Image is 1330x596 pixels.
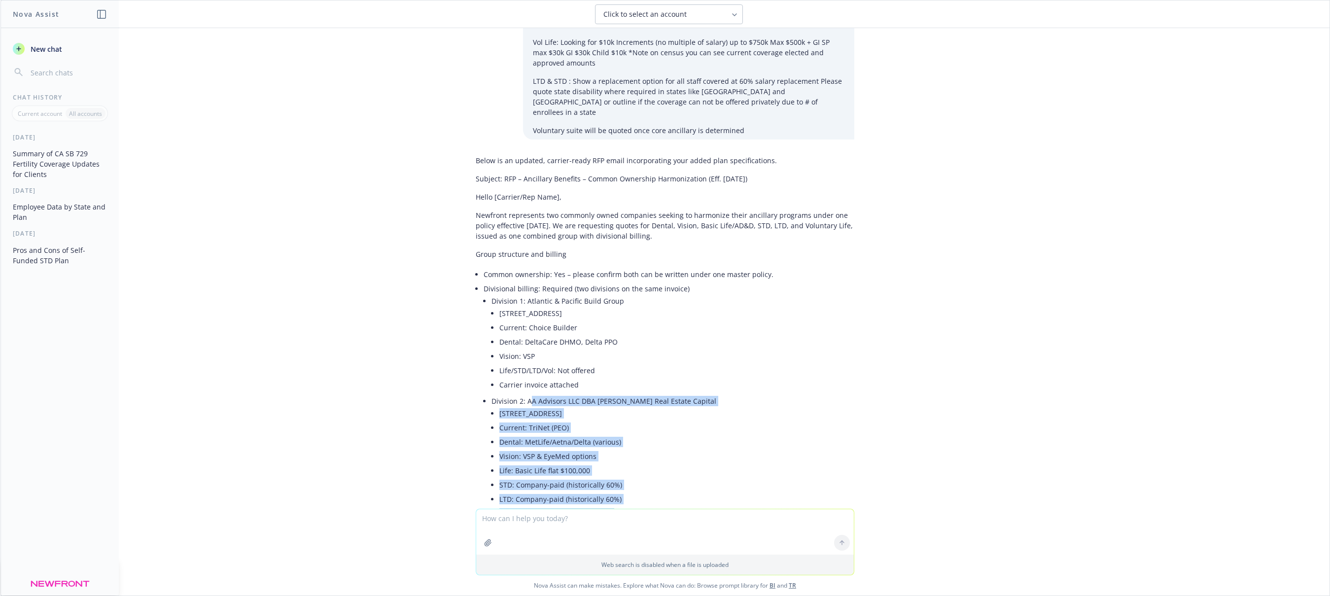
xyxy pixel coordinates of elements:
p: Hello [Carrier/Rep Name], [476,192,854,202]
a: BI [770,581,775,590]
button: Pros and Cons of Self-Funded STD Plan [9,242,111,269]
li: Division 1: Atlantic & Pacific Build Group [491,294,854,394]
button: Employee Data by State and Plan [9,199,111,225]
li: Current: TriNet (PEO) [499,421,854,435]
li: Vision: VSP & EyeMed options [499,449,854,463]
p: Newfront represents two commonly owned companies seeking to harmonize their ancillary programs un... [476,210,854,241]
p: Current account [18,109,62,118]
li: Divisional billing: Required (two divisions on the same invoice) [484,281,854,539]
div: Chat History [1,93,119,102]
p: Vol Life: Looking for $10k Increments (no multiple of salary) up to $750k Max $500k + GI SP max $... [533,37,844,68]
p: LTD & STD : Show a replacement option for all staff covered at 60% salary replacement Please quot... [533,76,844,117]
li: Vol Life: Offered (EE/Spouse/Child) [499,506,854,521]
li: LTD: Company-paid (historically 60%) [499,492,854,506]
li: [STREET_ADDRESS] [499,406,854,421]
p: Group structure and billing [476,249,854,259]
li: Dental: MetLife/Aetna/Delta (various) [499,435,854,449]
li: Carrier invoice attached [499,378,854,392]
li: Life/STD/LTD/Vol: Not offered [499,363,854,378]
input: Search chats [29,66,107,79]
p: Subject: RFP – Ancillary Benefits – Common Ownership Harmonization (Eff. [DATE]) [476,174,854,184]
p: Voluntary suite will be quoted once core ancillary is determined [533,125,844,136]
li: Life: Basic Life flat $100,000 [499,463,854,478]
p: Web search is disabled when a file is uploaded [482,561,848,569]
h1: Nova Assist [13,9,59,19]
p: Below is an updated, carrier-ready RFP email incorporating your added plan specifications. [476,155,854,166]
div: [DATE] [1,229,119,238]
button: New chat [9,40,111,58]
li: [STREET_ADDRESS] [499,306,854,320]
div: [DATE] [1,186,119,195]
li: Current: Choice Builder [499,320,854,335]
span: Click to select an account [603,9,687,19]
li: Dental: DeltaCare DHMO, Delta PPO [499,335,854,349]
li: Vision: VSP [499,349,854,363]
li: STD: Company-paid (historically 60%) [499,478,854,492]
span: New chat [29,44,62,54]
li: Common ownership: Yes – please confirm both can be written under one master policy. [484,267,854,281]
button: Click to select an account [595,4,743,24]
a: TR [789,581,796,590]
button: Summary of CA SB 729 Fertility Coverage Updates for Clients [9,145,111,182]
li: Division 2: AA Advisors LLC DBA [PERSON_NAME] Real Estate Capital [491,394,854,537]
div: [DATE] [1,133,119,141]
span: Nova Assist can make mistakes. Explore what Nova can do: Browse prompt library for and [4,575,1326,596]
p: All accounts [69,109,102,118]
